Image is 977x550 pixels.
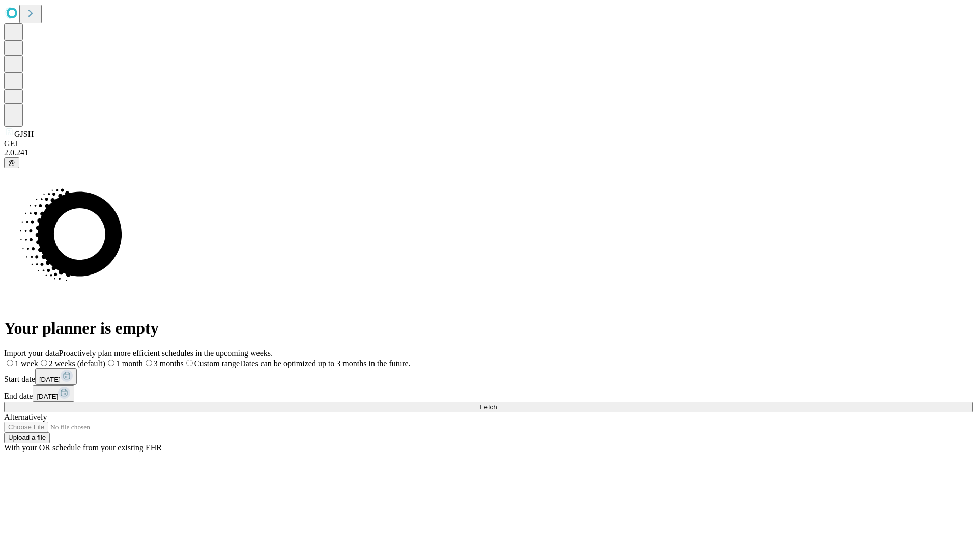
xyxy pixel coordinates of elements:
input: 3 months [146,360,152,366]
button: Upload a file [4,432,50,443]
div: GEI [4,139,973,148]
button: [DATE] [33,385,74,402]
span: Proactively plan more efficient schedules in the upcoming weeks. [59,349,273,358]
input: Custom rangeDates can be optimized up to 3 months in the future. [186,360,193,366]
span: [DATE] [37,393,58,400]
div: End date [4,385,973,402]
input: 1 week [7,360,13,366]
span: 1 month [116,359,143,368]
button: @ [4,157,19,168]
span: Dates can be optimized up to 3 months in the future. [240,359,410,368]
span: Import your data [4,349,59,358]
span: Fetch [480,403,497,411]
button: Fetch [4,402,973,413]
button: [DATE] [35,368,77,385]
span: @ [8,159,15,167]
span: Custom range [194,359,240,368]
div: Start date [4,368,973,385]
span: 1 week [15,359,38,368]
div: 2.0.241 [4,148,973,157]
input: 1 month [108,360,114,366]
span: 2 weeks (default) [49,359,105,368]
input: 2 weeks (default) [41,360,47,366]
span: With your OR schedule from your existing EHR [4,443,162,452]
span: [DATE] [39,376,61,383]
span: 3 months [154,359,184,368]
span: Alternatively [4,413,47,421]
h1: Your planner is empty [4,319,973,338]
span: GJSH [14,130,34,139]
